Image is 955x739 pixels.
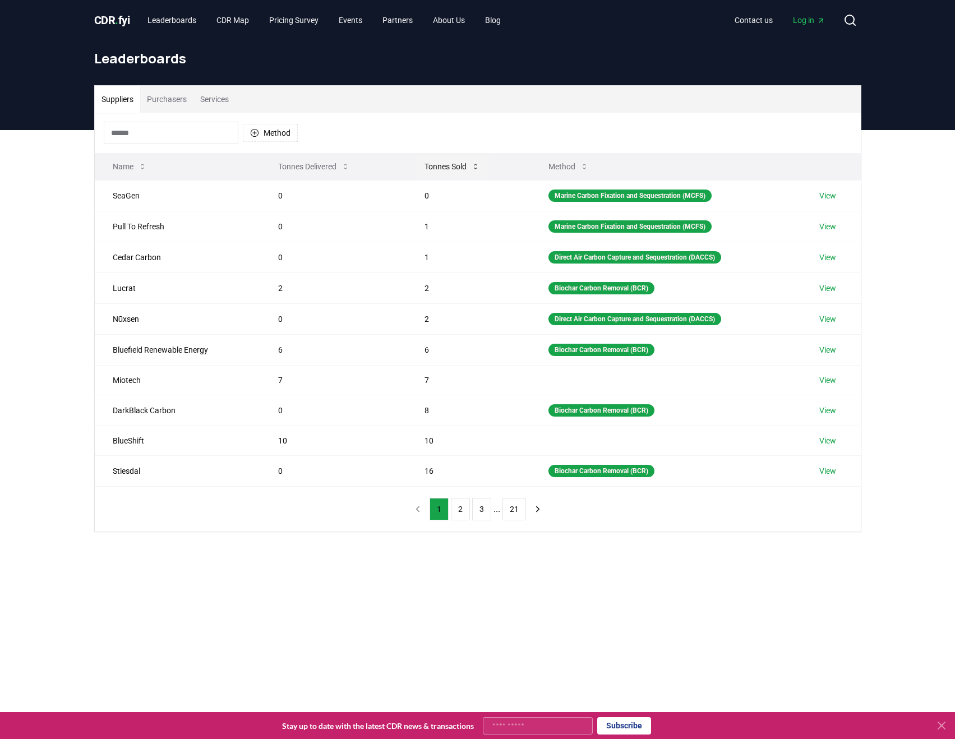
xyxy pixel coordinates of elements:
button: Tonnes Sold [416,155,489,178]
span: Log in [793,15,825,26]
a: Pricing Survey [260,10,327,30]
a: View [819,221,836,232]
div: Marine Carbon Fixation and Sequestration (MCFS) [548,190,712,202]
button: 2 [451,498,470,520]
td: 0 [260,303,406,334]
button: Tonnes Delivered [269,155,359,178]
td: 2 [260,272,406,303]
button: Services [193,86,236,113]
a: CDR Map [207,10,258,30]
a: View [819,405,836,416]
a: Events [330,10,371,30]
td: 1 [407,211,530,242]
a: View [819,465,836,477]
button: 3 [472,498,491,520]
span: CDR fyi [94,13,130,27]
td: DarkBlack Carbon [95,395,261,426]
div: Direct Air Carbon Capture and Sequestration (DACCS) [548,251,721,264]
td: 16 [407,455,530,486]
a: CDR.fyi [94,12,130,28]
nav: Main [726,10,834,30]
td: 2 [407,272,530,303]
button: Method [539,155,598,178]
button: Name [104,155,156,178]
button: Method [243,124,298,142]
td: Lucrat [95,272,261,303]
div: Marine Carbon Fixation and Sequestration (MCFS) [548,220,712,233]
a: Partners [373,10,422,30]
td: 0 [260,211,406,242]
td: 6 [260,334,406,365]
td: 7 [407,365,530,395]
button: 1 [430,498,449,520]
td: 7 [260,365,406,395]
td: Pull To Refresh [95,211,261,242]
nav: Main [139,10,510,30]
div: Biochar Carbon Removal (BCR) [548,344,654,356]
a: View [819,252,836,263]
h1: Leaderboards [94,49,861,67]
button: 21 [502,498,526,520]
td: Miotech [95,365,261,395]
td: Stiesdal [95,455,261,486]
a: View [819,435,836,446]
div: Direct Air Carbon Capture and Sequestration (DACCS) [548,313,721,325]
div: Biochar Carbon Removal (BCR) [548,404,654,417]
a: View [819,344,836,355]
td: 1 [407,242,530,272]
a: About Us [424,10,474,30]
td: Nūxsen [95,303,261,334]
td: Bluefield Renewable Energy [95,334,261,365]
div: Biochar Carbon Removal (BCR) [548,282,654,294]
li: ... [493,502,500,516]
a: Leaderboards [139,10,205,30]
td: BlueShift [95,426,261,455]
a: Blog [476,10,510,30]
a: Contact us [726,10,782,30]
button: Suppliers [95,86,140,113]
td: 2 [407,303,530,334]
td: 10 [407,426,530,455]
td: 6 [407,334,530,365]
a: View [819,190,836,201]
td: SeaGen [95,180,261,211]
td: 0 [260,180,406,211]
button: next page [528,498,547,520]
td: Cedar Carbon [95,242,261,272]
button: Purchasers [140,86,193,113]
td: 0 [407,180,530,211]
td: 8 [407,395,530,426]
td: 0 [260,242,406,272]
a: View [819,375,836,386]
a: Log in [784,10,834,30]
td: 10 [260,426,406,455]
span: . [115,13,118,27]
div: Biochar Carbon Removal (BCR) [548,465,654,477]
a: View [819,283,836,294]
td: 0 [260,455,406,486]
td: 0 [260,395,406,426]
a: View [819,313,836,325]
